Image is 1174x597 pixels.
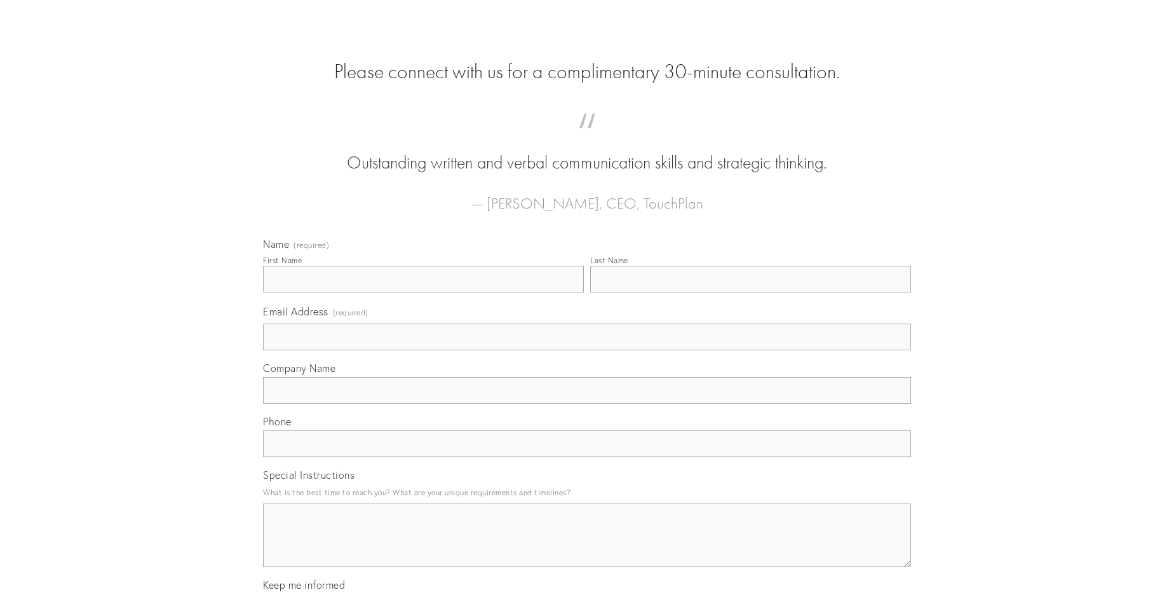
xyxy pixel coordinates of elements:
h2: Please connect with us for a complimentary 30-minute consultation. [263,60,911,84]
span: Email Address [263,305,328,318]
span: Special Instructions [263,469,354,481]
span: Company Name [263,362,335,374]
span: Phone [263,415,292,428]
figcaption: — [PERSON_NAME], CEO, TouchPlan [283,175,891,216]
blockquote: Outstanding written and verbal communication skills and strategic thinking. [283,126,891,175]
span: Name [263,238,289,250]
div: Last Name [590,256,628,265]
span: (required) [293,242,329,249]
span: Keep me informed [263,579,345,591]
span: “ [283,126,891,151]
p: What is the best time to reach you? What are your unique requirements and timelines? [263,484,911,501]
div: First Name [263,256,302,265]
span: (required) [333,304,368,321]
